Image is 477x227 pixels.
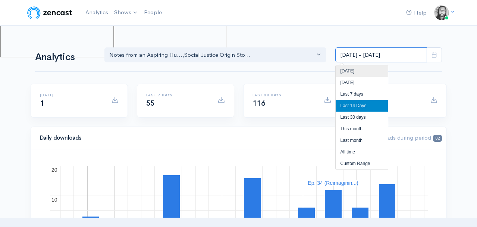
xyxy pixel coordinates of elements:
li: Last month [336,135,388,146]
h6: Last 7 days [146,93,208,97]
li: Last 30 days [336,112,388,123]
a: Shows [111,4,141,21]
li: [DATE] [336,77,388,88]
span: 82 [433,135,442,142]
a: Analytics [82,4,111,21]
button: Notes from an Aspiring Hu..., Social Justice Origin Sto... [104,47,327,63]
h4: Daily downloads [40,135,358,141]
li: This month [336,123,388,135]
a: Help [403,5,430,21]
input: analytics date range selector [335,47,427,63]
div: Notes from an Aspiring Hu... , Social Justice Origin Sto... [109,51,315,59]
span: 55 [146,99,155,108]
text: 20 [51,167,57,173]
img: ZenCast Logo [26,5,73,20]
a: People [141,4,165,21]
li: [DATE] [336,65,388,77]
li: Last 7 days [336,88,388,100]
h6: [DATE] [40,93,102,97]
span: 116 [252,99,266,108]
span: Downloads during period: [367,134,442,141]
text: Ep. 34 (Reimaginin...) [308,180,358,186]
li: Custom Range [336,158,388,170]
h6: All time [359,93,421,97]
li: All time [336,146,388,158]
h6: Last 30 days [252,93,315,97]
text: 10 [51,197,57,203]
li: Last 14 Days [336,100,388,112]
h1: Analytics [35,52,95,63]
span: 1 [40,99,44,108]
img: ... [434,5,449,20]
